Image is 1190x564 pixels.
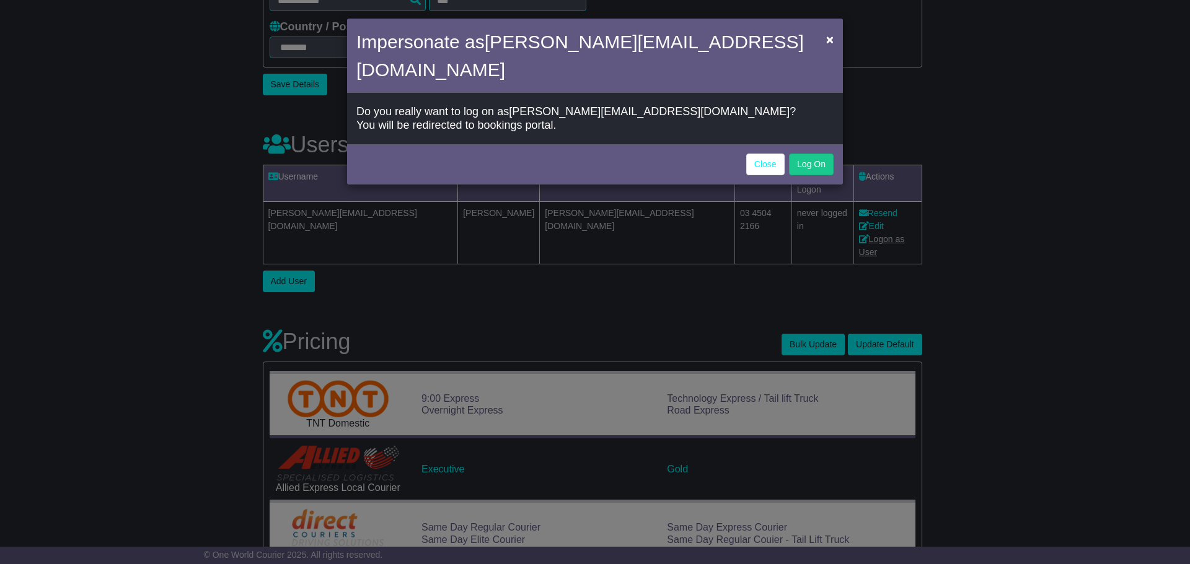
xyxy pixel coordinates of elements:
div: Do you really want to log on as ? You will be redirected to bookings portal. [347,96,843,141]
a: Close [746,154,785,175]
span: × [826,32,834,46]
span: [PERSON_NAME][EMAIL_ADDRESS][DOMAIN_NAME] [509,105,790,118]
button: Close [820,27,840,52]
span: [PERSON_NAME][EMAIL_ADDRESS][DOMAIN_NAME] [356,32,804,80]
button: Log On [789,154,834,175]
h4: Impersonate as [356,28,820,84]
